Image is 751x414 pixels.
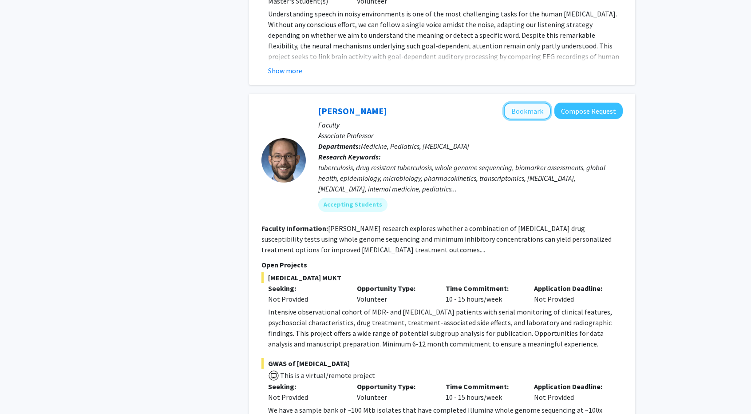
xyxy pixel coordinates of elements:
[261,224,328,233] b: Faculty Information:
[446,283,521,294] p: Time Commitment:
[268,392,344,402] div: Not Provided
[268,307,623,349] p: Intensive observational cohort of MDR- and [MEDICAL_DATA] patients with serial monitoring of clin...
[318,130,623,141] p: Associate Professor
[318,105,387,116] a: [PERSON_NAME]
[268,381,344,392] p: Seeking:
[261,259,623,270] p: Open Projects
[268,65,302,76] button: Show more
[318,119,623,130] p: Faculty
[7,374,38,407] iframe: Chat
[350,283,439,304] div: Volunteer
[261,224,612,254] fg-read-more: [PERSON_NAME] research explores whether a combination of [MEDICAL_DATA] drug susceptibility tests...
[527,381,616,402] div: Not Provided
[268,283,344,294] p: Seeking:
[446,381,521,392] p: Time Commitment:
[527,283,616,304] div: Not Provided
[534,283,609,294] p: Application Deadline:
[268,8,623,104] p: Understanding speech in noisy environments is one of the most challenging tasks for the human [ME...
[318,142,361,151] b: Departments:
[279,371,375,380] span: This is a virtual/remote project
[554,103,623,119] button: Compose Request to Jeffrey Tornheim
[357,283,432,294] p: Opportunity Type:
[504,103,551,119] button: Add Jeffrey Tornheim to Bookmarks
[268,294,344,304] div: Not Provided
[350,381,439,402] div: Volunteer
[357,381,432,392] p: Opportunity Type:
[318,152,381,161] b: Research Keywords:
[439,283,528,304] div: 10 - 15 hours/week
[261,272,623,283] span: [MEDICAL_DATA] MUKT
[361,142,469,151] span: Medicine, Pediatrics, [MEDICAL_DATA]
[261,358,623,369] span: GWAS of [MEDICAL_DATA]
[534,381,609,392] p: Application Deadline:
[318,198,387,212] mat-chip: Accepting Students
[318,162,623,194] div: tuberculosis, drug resistant tuberculosis, whole genome sequencing, biomarker assessments, global...
[439,381,528,402] div: 10 - 15 hours/week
